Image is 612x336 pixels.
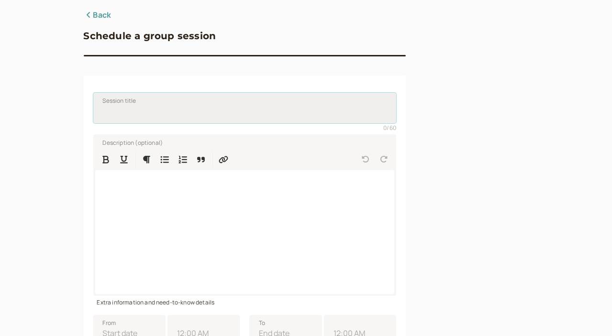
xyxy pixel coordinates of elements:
button: Bulleted List [156,151,173,168]
iframe: Chat Widget [564,290,612,336]
span: Session title [103,96,136,106]
button: Redo [375,151,392,168]
span: From [103,318,116,328]
button: Numbered List [174,151,191,168]
label: Description (optional) [95,137,163,147]
button: Undo [357,151,374,168]
button: Format Underline [115,151,133,168]
button: Format Bold [97,151,114,168]
div: Extra information and need-to-know details [93,296,397,307]
button: Quote [192,151,210,168]
button: Formatting Options [138,151,155,168]
span: To [259,318,265,328]
button: Insert Link [215,151,232,168]
h3: Schedule a group session [84,28,216,43]
input: Session title [93,93,397,123]
a: Back [84,9,111,22]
